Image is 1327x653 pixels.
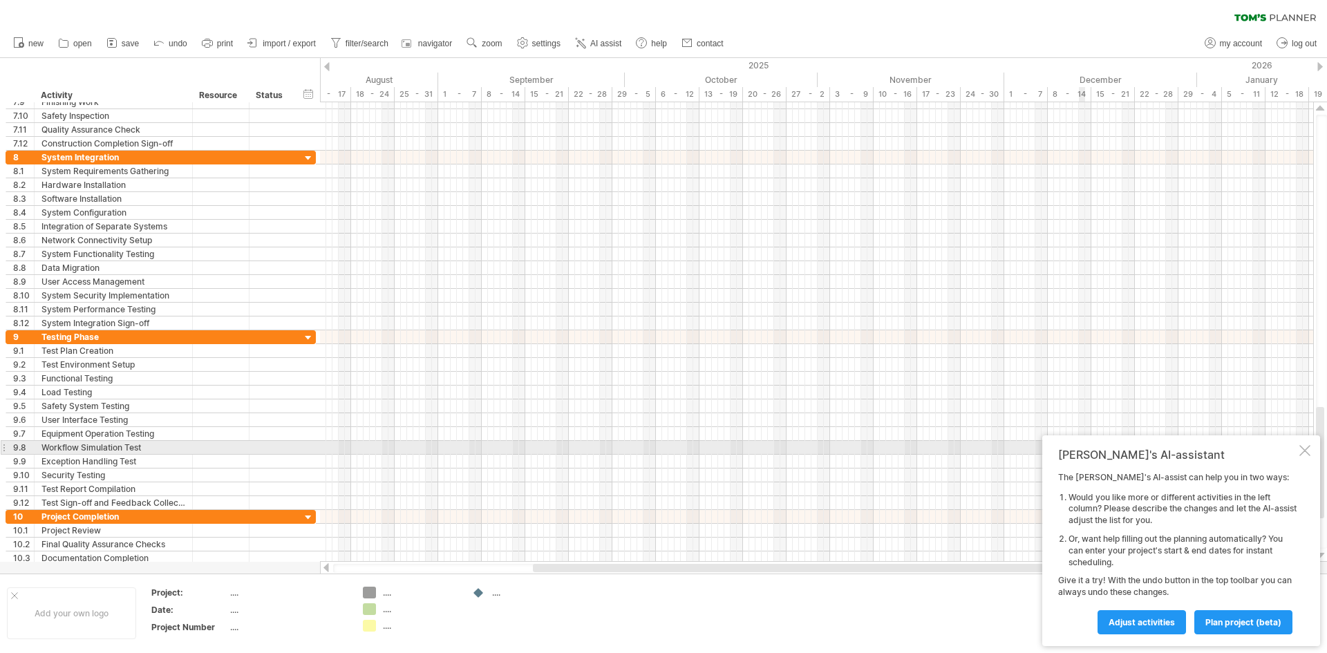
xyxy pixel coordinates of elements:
div: Construction Completion Sign-off [41,137,185,150]
div: Load Testing [41,386,185,399]
div: 10.1 [13,524,34,537]
div: Documentation Completion [41,551,185,565]
div: .... [492,587,567,598]
div: 8 [13,151,34,164]
div: [PERSON_NAME]'s AI-assistant [1058,448,1297,462]
div: 8.11 [13,303,34,316]
div: Date: [151,604,227,616]
a: my account [1201,35,1266,53]
span: open [73,39,92,48]
div: Workflow Simulation Test [41,441,185,454]
div: .... [383,603,458,615]
div: 22 - 28 [1135,87,1178,102]
div: Test Sign-off and Feedback Collection [41,496,185,509]
div: October 2025 [625,73,818,87]
div: 9.8 [13,441,34,454]
div: Project Review [41,524,185,537]
span: my account [1220,39,1262,48]
div: 9.10 [13,469,34,482]
span: import / export [263,39,316,48]
div: .... [230,621,346,633]
div: 8.2 [13,178,34,191]
div: 1 - 7 [1004,87,1048,102]
div: User Interface Testing [41,413,185,426]
div: November 2025 [818,73,1004,87]
a: import / export [244,35,320,53]
a: filter/search [327,35,393,53]
div: 10.2 [13,538,34,551]
div: 10 [13,510,34,523]
div: 8.8 [13,261,34,274]
div: Project Number [151,621,227,633]
div: Resource [199,88,241,102]
div: Hardware Installation [41,178,185,191]
div: 8.7 [13,247,34,261]
div: 8.3 [13,192,34,205]
a: navigator [399,35,456,53]
span: settings [532,39,561,48]
div: Network Connectivity Setup [41,234,185,247]
div: The [PERSON_NAME]'s AI-assist can help you in two ways: Give it a try! With the undo button in th... [1058,472,1297,634]
div: System Integration [41,151,185,164]
div: 8.6 [13,234,34,247]
div: System Configuration [41,206,185,219]
li: Or, want help filling out the planning automatically? You can enter your project's start & end da... [1069,533,1297,568]
div: .... [230,604,346,616]
div: .... [383,587,458,598]
div: Final Quality Assurance Checks [41,538,185,551]
div: Equipment Operation Testing [41,427,185,440]
a: Adjust activities [1098,610,1186,634]
a: AI assist [572,35,625,53]
div: Testing Phase [41,330,185,343]
div: User Access Management [41,275,185,288]
div: 9.11 [13,482,34,495]
div: Safety Inspection [41,109,185,122]
a: undo [150,35,191,53]
div: Safety System Testing [41,399,185,413]
span: help [651,39,667,48]
div: 9.1 [13,344,34,357]
div: System Performance Testing [41,303,185,316]
div: 9.12 [13,496,34,509]
div: Exception Handling Test [41,455,185,468]
span: Adjust activities [1109,617,1175,627]
div: September 2025 [438,73,625,87]
div: 3 - 9 [830,87,874,102]
div: 8 - 14 [1048,87,1091,102]
div: Test Plan Creation [41,344,185,357]
div: December 2025 [1004,73,1197,87]
span: print [217,39,233,48]
div: .... [383,620,458,632]
div: Project: [151,587,227,598]
span: undo [169,39,187,48]
div: 25 - 31 [395,87,438,102]
div: Add your own logo [7,587,136,639]
div: Integration of Separate Systems [41,220,185,233]
div: 5 - 11 [1222,87,1265,102]
div: 29 - 5 [612,87,656,102]
div: 10.3 [13,551,34,565]
a: zoom [463,35,506,53]
div: 17 - 23 [917,87,961,102]
div: 18 - 24 [351,87,395,102]
div: System Integration Sign-off [41,316,185,330]
a: help [632,35,671,53]
div: 15 - 21 [525,87,569,102]
div: August 2025 [245,73,438,87]
div: Activity [41,88,185,102]
div: 7.12 [13,137,34,150]
div: 8.10 [13,289,34,302]
a: contact [678,35,728,53]
div: Functional Testing [41,372,185,385]
div: Data Migration [41,261,185,274]
div: 9.7 [13,427,34,440]
div: 9.6 [13,413,34,426]
a: settings [514,35,565,53]
span: navigator [418,39,452,48]
div: 15 - 21 [1091,87,1135,102]
a: open [55,35,96,53]
a: save [103,35,143,53]
div: 24 - 30 [961,87,1004,102]
div: System Requirements Gathering [41,164,185,178]
div: 8.1 [13,164,34,178]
